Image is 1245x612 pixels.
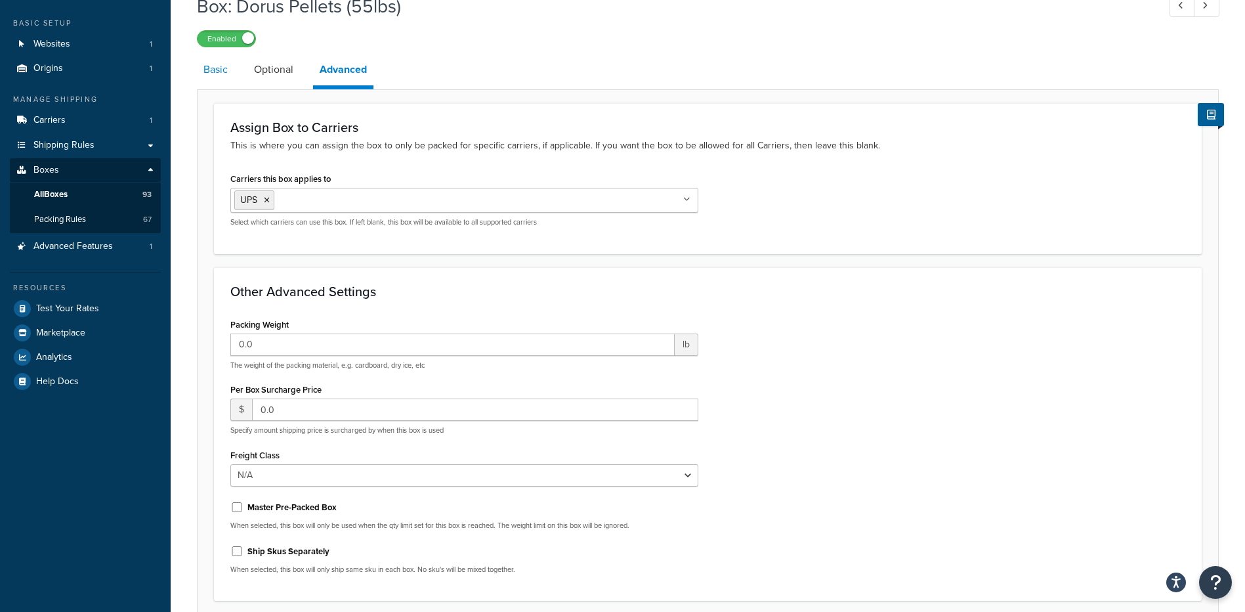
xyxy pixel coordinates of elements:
a: Advanced [313,54,373,89]
li: Carriers [10,108,161,133]
a: Advanced Features1 [10,234,161,259]
p: Specify amount shipping price is surcharged by when this box is used [230,426,698,435]
span: Help Docs [36,376,79,387]
a: Test Your Rates [10,297,161,320]
a: Marketplace [10,321,161,345]
span: Shipping Rules [33,140,95,151]
span: Marketplace [36,328,85,339]
p: This is where you can assign the box to only be packed for specific carriers, if applicable. If y... [230,139,1185,153]
span: Analytics [36,352,72,363]
div: Resources [10,282,161,294]
label: Freight Class [230,450,280,460]
span: 93 [142,189,152,200]
span: Test Your Rates [36,303,99,315]
p: The weight of the packing material, e.g. cardboard, dry ice, etc [230,361,698,370]
a: Carriers1 [10,108,161,133]
span: 67 [143,214,152,225]
label: Packing Weight [230,320,289,330]
span: Origins [33,63,63,74]
span: lb [675,334,698,356]
span: $ [230,399,252,421]
li: Packing Rules [10,208,161,232]
span: Packing Rules [34,214,86,225]
a: Packing Rules67 [10,208,161,232]
a: Analytics [10,345,161,369]
a: Websites1 [10,32,161,56]
span: Boxes [33,165,59,176]
label: Carriers this box applies to [230,174,331,184]
button: Show Help Docs [1198,103,1224,126]
span: Websites [33,39,70,50]
label: Enabled [198,31,255,47]
a: Optional [247,54,300,85]
a: Basic [197,54,234,85]
li: Boxes [10,158,161,233]
li: Advanced Features [10,234,161,259]
div: Manage Shipping [10,94,161,105]
span: Carriers [33,115,66,126]
a: Origins1 [10,56,161,81]
label: Master Pre-Packed Box [247,502,337,514]
a: Help Docs [10,370,161,393]
a: AllBoxes93 [10,183,161,207]
p: When selected, this box will only be used when the qty limit set for this box is reached. The wei... [230,521,698,531]
span: 1 [150,63,152,74]
li: Websites [10,32,161,56]
p: When selected, this box will only ship same sku in each box. No sku's will be mixed together. [230,565,698,575]
a: Shipping Rules [10,133,161,158]
label: Ship Skus Separately [247,546,329,557]
span: 1 [150,39,152,50]
p: Select which carriers can use this box. If left blank, this box will be available to all supporte... [230,217,698,227]
button: Open Resource Center [1199,566,1232,599]
h3: Other Advanced Settings [230,284,1185,299]
span: Advanced Features [33,241,113,252]
label: Per Box Surcharge Price [230,385,322,395]
span: All Boxes [34,189,68,200]
h3: Assign Box to Carriers [230,120,1185,135]
span: 1 [150,115,152,126]
span: 1 [150,241,152,252]
span: UPS [240,193,257,207]
li: Origins [10,56,161,81]
div: Basic Setup [10,18,161,29]
a: Boxes [10,158,161,183]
